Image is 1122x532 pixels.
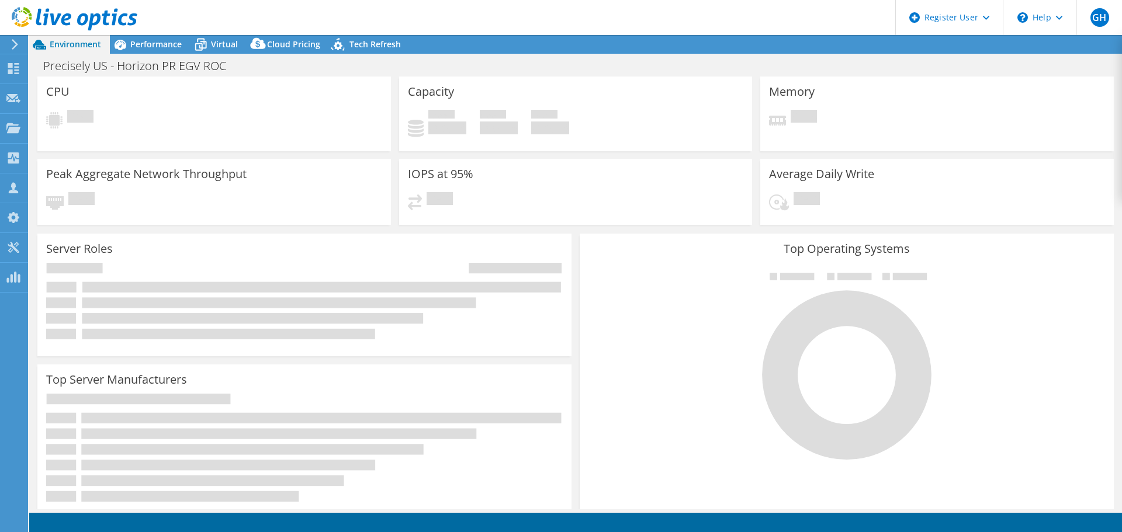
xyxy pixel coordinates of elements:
[68,192,95,208] span: Pending
[427,192,453,208] span: Pending
[46,168,247,180] h3: Peak Aggregate Network Throughput
[428,121,466,134] h4: 0 GiB
[791,110,817,126] span: Pending
[480,110,506,121] span: Free
[46,85,70,98] h3: CPU
[794,192,820,208] span: Pending
[38,60,244,72] h1: Precisely US - Horizon PR EGV ROC
[67,110,93,126] span: Pending
[211,39,238,50] span: Virtual
[1017,12,1028,23] svg: \n
[130,39,182,50] span: Performance
[769,168,874,180] h3: Average Daily Write
[349,39,401,50] span: Tech Refresh
[50,39,101,50] span: Environment
[1090,8,1109,27] span: GH
[531,110,557,121] span: Total
[408,85,454,98] h3: Capacity
[769,85,815,98] h3: Memory
[428,110,455,121] span: Used
[267,39,320,50] span: Cloud Pricing
[531,121,569,134] h4: 0 GiB
[46,373,187,386] h3: Top Server Manufacturers
[408,168,473,180] h3: IOPS at 95%
[588,242,1105,255] h3: Top Operating Systems
[46,242,113,255] h3: Server Roles
[480,121,518,134] h4: 0 GiB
